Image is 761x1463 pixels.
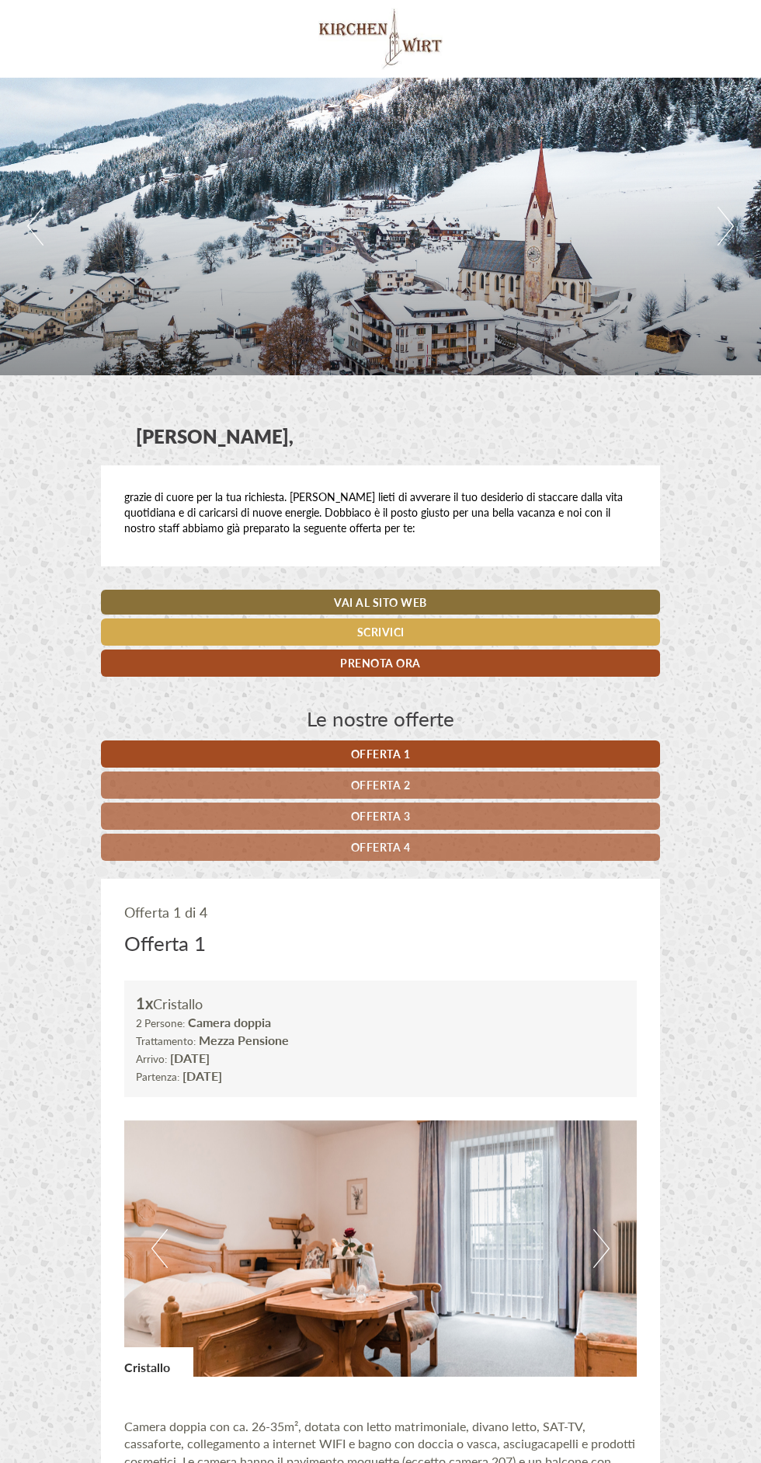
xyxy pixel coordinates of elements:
[124,902,207,921] span: Offerta 1 di 4
[351,746,411,761] span: Offerta 1
[136,1069,179,1084] small: Partenza:
[101,650,660,677] a: Prenota ora
[593,1229,610,1268] button: Next
[101,590,660,615] a: Vai al sito web
[182,1067,222,1085] b: [DATE]
[101,704,660,733] div: Le nostre offerte
[136,1015,185,1030] small: 2 Persone:
[351,777,411,792] span: Offerta 2
[124,1120,637,1377] img: image
[27,207,43,246] button: Previous
[136,992,625,1015] div: Cristallo
[124,489,637,535] p: grazie di cuore per la tua richiesta. [PERSON_NAME] lieti di avverare il tuo desiderio di staccar...
[136,1051,167,1066] small: Arrivo:
[188,1013,271,1031] b: Camera doppia
[124,928,206,957] div: Offerta 1
[351,839,411,855] span: Offerta 4
[136,992,153,1014] b: 1x
[718,207,734,246] button: Next
[199,1031,289,1049] b: Mezza Pensione
[136,1033,196,1048] small: Trattamento:
[351,808,411,824] span: Offerta 3
[124,1347,193,1377] div: Cristallo
[136,426,294,446] h1: [PERSON_NAME],
[151,1229,168,1268] button: Previous
[101,618,660,646] a: Scrivici
[170,1049,210,1067] b: [DATE]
